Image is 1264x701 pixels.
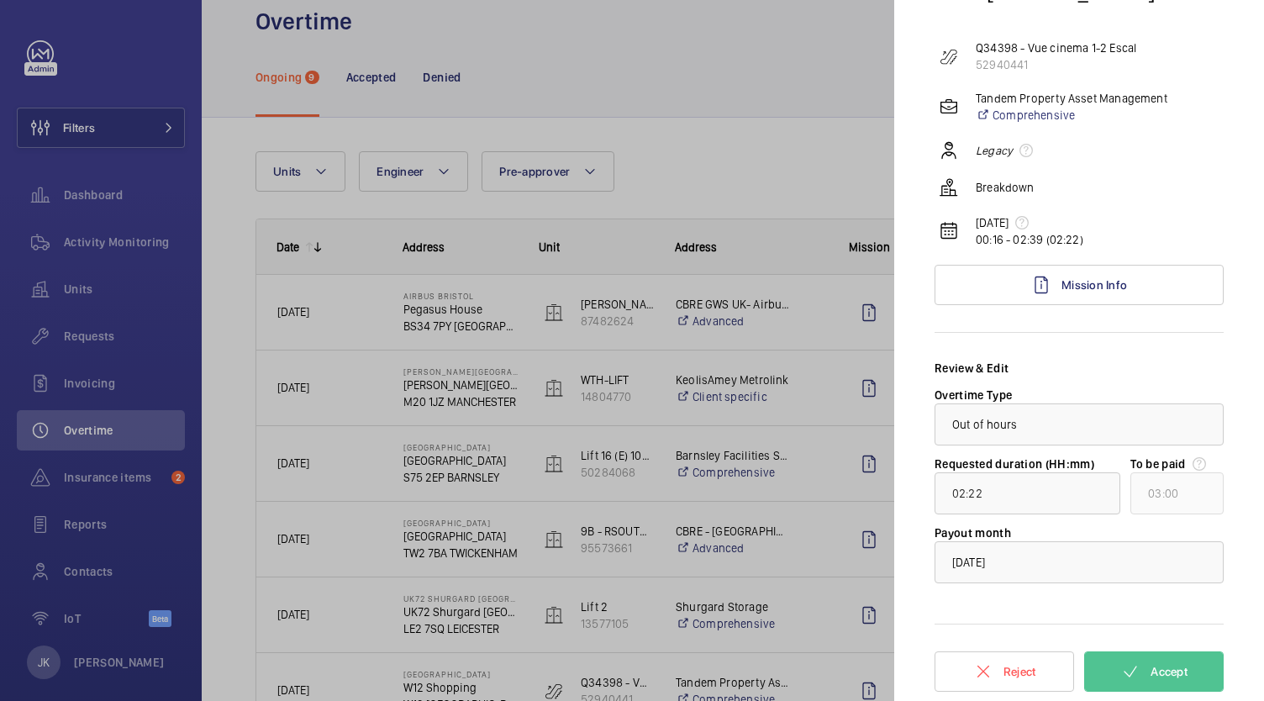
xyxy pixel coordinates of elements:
p: 00:16 - 02:39 (02:22) [976,231,1083,248]
span: Reject [1003,665,1036,678]
a: Mission Info [935,265,1224,305]
p: [DATE] [976,214,1083,231]
em: Legacy [976,142,1013,159]
p: Tandem Property Asset Management [976,90,1167,107]
p: Breakdown [976,179,1035,196]
span: Out of hours [952,418,1018,431]
span: Mission Info [1061,278,1127,292]
a: Comprehensive [976,107,1167,124]
span: Accept [1151,665,1188,678]
label: Overtime Type [935,388,1013,402]
span: [DATE] [952,556,985,569]
input: undefined [1130,472,1224,514]
label: Payout month [935,526,1011,540]
input: function Mt(){if((0,e.mK)(Ge),Ge.value===S)throw new n.buA(-950,null);return Ge.value} [935,472,1120,514]
button: Accept [1084,651,1224,692]
button: Reject [935,651,1074,692]
p: Q34398 - Vue cinema 1-2 Escal [976,40,1136,56]
label: To be paid [1130,456,1224,472]
div: Review & Edit [935,360,1224,377]
p: 52940441 [976,56,1136,73]
label: Requested duration (HH:mm) [935,457,1094,471]
img: escalator.svg [939,46,959,66]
